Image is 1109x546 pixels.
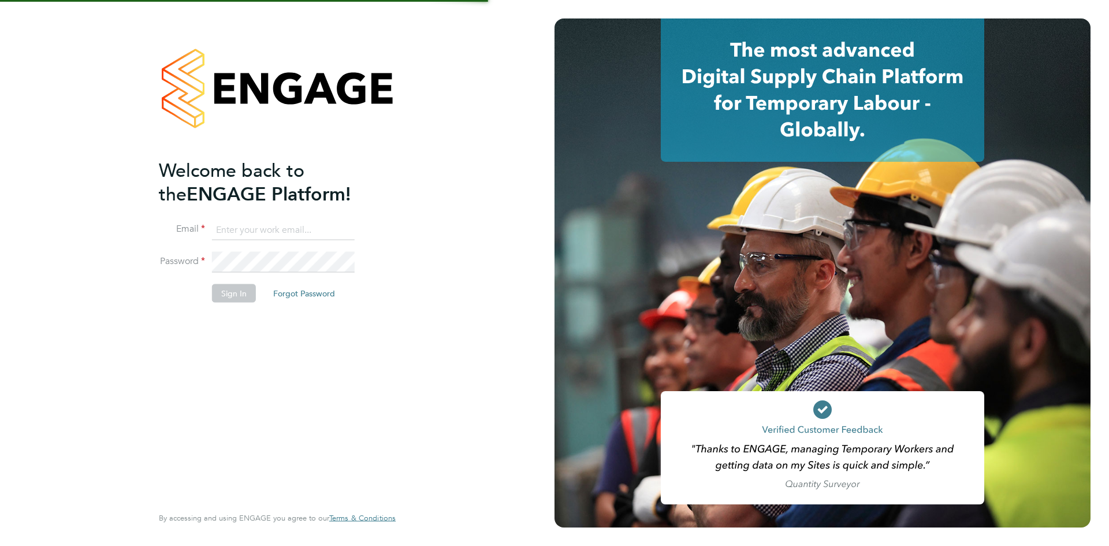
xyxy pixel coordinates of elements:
label: Email [159,223,205,235]
h2: ENGAGE Platform! [159,158,384,206]
button: Sign In [212,284,256,303]
span: By accessing and using ENGAGE you agree to our [159,513,396,523]
label: Password [159,255,205,268]
input: Enter your work email... [212,220,355,240]
button: Forgot Password [264,284,344,303]
span: Welcome back to the [159,159,304,205]
a: Terms & Conditions [329,514,396,523]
